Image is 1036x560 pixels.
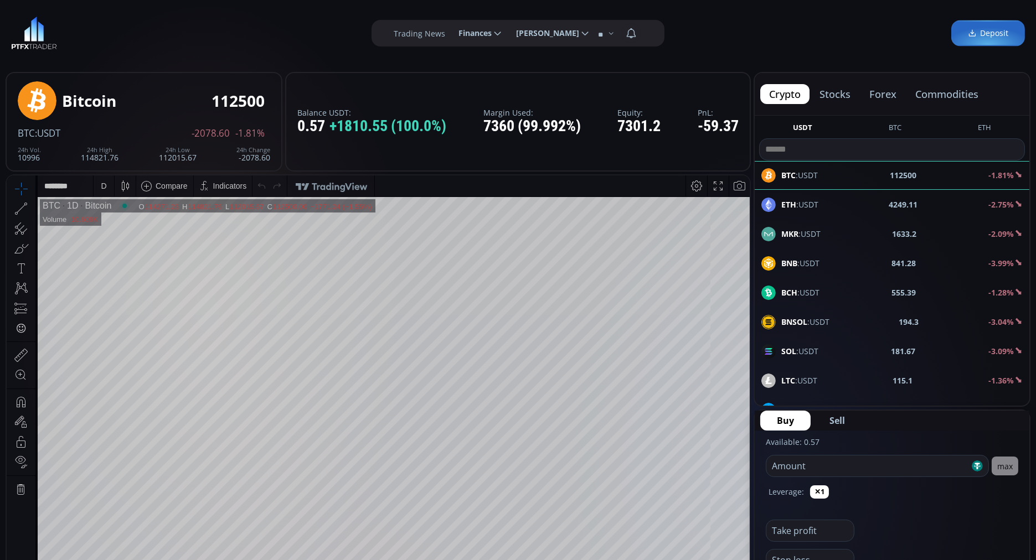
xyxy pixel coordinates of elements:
button: USDT [788,122,817,136]
div: 24h Vol. [18,147,41,153]
div: Market open [113,25,123,35]
div: 114271.23 [138,27,172,35]
b: -3.09% [988,346,1014,356]
span: :USDT [781,316,829,328]
span: Deposit [968,28,1008,39]
label: Margin Used: [483,108,581,117]
span: -1.81% [235,128,265,138]
button: forex [860,84,905,104]
span: :USDT [781,375,817,386]
img: LOGO [11,17,57,50]
b: -6.42% [988,405,1014,415]
a: Deposit [951,20,1025,46]
label: Trading News [394,28,445,39]
span: :USDT [781,199,818,210]
div: L [219,27,223,35]
b: 194.3 [899,316,919,328]
div: 10.609K [64,40,91,48]
div: 7301.2 [617,118,661,135]
div: Bitcoin [62,92,116,110]
span: Sell [829,414,845,427]
div: D [94,6,100,15]
b: 555.39 [892,287,916,298]
div: C [261,27,266,35]
div: 112015.67 [159,147,197,162]
span: :USDT [781,228,821,240]
div: Toggle Log Scale [700,439,719,460]
b: BCH [781,287,797,298]
b: -1.28% [988,287,1014,298]
div: 24h High [81,147,118,153]
div: 1d [125,445,134,454]
b: 4249.11 [889,199,918,210]
div: 1m [90,445,101,454]
button: ETH [973,122,996,136]
button: BTC [884,122,906,136]
div: -59.37 [698,118,739,135]
span: [PERSON_NAME] [508,22,579,44]
span: Buy [777,414,794,427]
span: -2078.60 [192,128,230,138]
button: stocks [811,84,859,104]
div: O [132,27,138,35]
span: Finances [451,22,492,44]
span: :USDT [781,257,819,269]
div: −1771.24 (−1.55%) [303,27,365,35]
label: Leverage: [769,486,804,497]
span: :USDT [781,345,818,357]
b: 181.67 [891,345,916,357]
b: LINK [781,405,800,415]
div: auto [723,445,738,454]
div: log [704,445,715,454]
b: -3.99% [988,258,1014,268]
button: crypto [760,84,810,104]
b: -2.09% [988,229,1014,239]
div: 5y [40,445,48,454]
label: PnL: [698,108,739,117]
div: Go to [148,439,166,460]
div: 114821.76 [81,147,118,162]
div: 24h Low [159,147,197,153]
b: 115.1 [893,375,913,386]
label: Available: 0.57 [766,437,819,447]
button: Buy [760,411,811,431]
span: BTC [18,127,35,139]
div: Indicators [207,6,240,15]
div: 112015.67 [223,27,257,35]
div: 112500.00 [266,27,300,35]
div: 114821.76 [181,27,215,35]
b: 24.93 [895,404,915,416]
div: 24h Change [236,147,270,153]
b: BNSOL [781,317,807,327]
b: BNB [781,258,797,268]
b: SOL [781,346,796,356]
span: :USDT [781,287,819,298]
div: 1y [56,445,64,454]
div: Toggle Auto Scale [719,439,741,460]
label: Equity: [617,108,661,117]
span: :USDT [35,127,60,139]
div: BTC [36,25,54,35]
div: 3m [72,445,83,454]
button: commodities [906,84,987,104]
b: -1.36% [988,375,1014,386]
button: ✕1 [810,485,829,499]
div: Compare [149,6,181,15]
span: +1810.55 (100.0%) [329,118,446,135]
b: -3.04% [988,317,1014,327]
div: -2078.60 [236,147,270,162]
div: 112500 [212,92,265,110]
b: 1633.2 [893,228,917,240]
b: -2.75% [988,199,1014,210]
b: 841.28 [892,257,916,269]
div: 1D [54,25,71,35]
b: LTC [781,375,795,386]
div: Hide Drawings Toolbar [25,413,30,428]
div:  [10,148,19,158]
div: 7360 (99.992%) [483,118,581,135]
div: 5d [109,445,118,454]
button: Sell [813,411,862,431]
span: :USDT [781,404,822,416]
label: Balance USDT: [297,108,446,117]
